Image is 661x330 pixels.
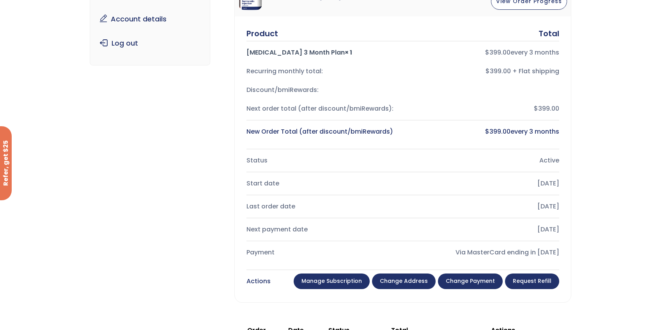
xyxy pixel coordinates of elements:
[409,201,559,212] div: [DATE]
[246,224,397,235] div: Next payment date
[246,28,278,39] div: Product
[246,85,397,95] div: Discount/bmiRewards:
[539,28,559,39] div: Total
[246,276,271,287] div: Actions
[409,103,559,114] div: $399.00
[294,274,370,289] a: Manage Subscription
[246,66,397,77] div: Recurring monthly total:
[409,47,559,58] div: every 3 months
[246,201,397,212] div: Last order date
[485,127,489,136] span: $
[505,274,559,289] a: Request Refill
[246,247,397,258] div: Payment
[246,103,397,114] div: Next order total (after discount/bmiRewards):
[409,66,559,77] div: $399.00 + Flat shipping
[485,127,510,136] bdi: 399.00
[409,178,559,189] div: [DATE]
[246,155,397,166] div: Status
[345,48,352,57] strong: × 1
[246,178,397,189] div: Start date
[438,274,503,289] a: Change payment
[409,247,559,258] div: Via MasterCard ending in [DATE]
[409,224,559,235] div: [DATE]
[246,126,397,137] div: New Order Total (after discount/bmiRewards)
[372,274,436,289] a: Change address
[485,48,489,57] span: $
[96,11,204,27] a: Account details
[96,35,204,51] a: Log out
[409,155,559,166] div: Active
[409,126,559,137] div: every 3 months
[485,48,510,57] bdi: 399.00
[246,47,397,58] div: [MEDICAL_DATA] 3 Month Plan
